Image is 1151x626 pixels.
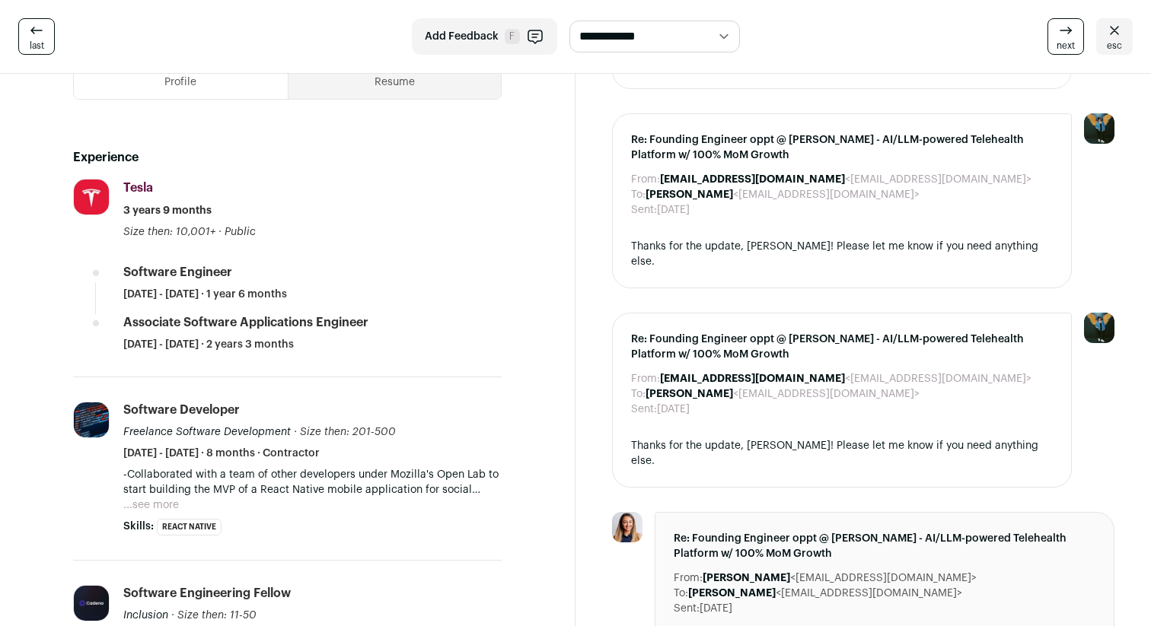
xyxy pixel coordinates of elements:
dd: <[EMAIL_ADDRESS][DOMAIN_NAME]> [660,371,1031,386]
span: [DATE] - [DATE] · 2 years 3 months [123,337,294,352]
h2: Experience [73,148,502,167]
img: 2efef2a77c57832c739bdd86959a87bc1955adc1135e294d5928bdae2d2d3bd5.jpg [74,180,109,214]
dt: Sent: [674,601,700,616]
button: Resume [289,65,502,99]
div: Software Developer [123,402,240,418]
span: Public [225,227,256,237]
span: Re: Founding Engineer oppt @ [PERSON_NAME] - AI/LLM-powered Telehealth Platform w/ 100% MoM Growth [631,332,1053,362]
span: Re: Founding Engineer oppt @ [PERSON_NAME] - AI/LLM-powered Telehealth Platform w/ 100% MoM Growth [674,531,1095,561]
b: [PERSON_NAME] [646,189,733,200]
dd: <[EMAIL_ADDRESS][DOMAIN_NAME]> [646,187,920,202]
img: 12031951-medium_jpg [1084,113,1114,144]
span: last [30,40,44,52]
b: [PERSON_NAME] [688,588,776,599]
span: next [1057,40,1075,52]
b: [PERSON_NAME] [703,573,790,583]
p: -Collaborated with a team of other developers under Mozilla's Open Lab to start building the MVP ... [123,467,502,497]
span: Freelance Software Development [123,427,291,437]
a: last [18,18,55,55]
a: esc [1096,18,1133,55]
button: Add Feedback F [412,18,557,55]
li: React Native [157,519,222,535]
div: Software Engineering Fellow [123,585,291,602]
dd: [DATE] [657,202,690,218]
button: ...see more [123,497,179,513]
span: [DATE] - [DATE] · 1 year 6 months [123,287,287,302]
a: next [1047,18,1084,55]
span: Tesla [123,182,153,194]
b: [PERSON_NAME] [646,389,733,399]
b: [EMAIL_ADDRESS][DOMAIN_NAME] [660,174,845,185]
dd: [DATE] [700,601,732,616]
div: Thanks for the update, [PERSON_NAME]! Please let me know if you need anything else. [631,239,1053,269]
span: · Size then: 201-500 [294,427,396,437]
span: [DATE] - [DATE] · 8 months · Contractor [123,446,320,461]
b: [EMAIL_ADDRESS][DOMAIN_NAME] [660,373,845,384]
dt: To: [631,386,646,402]
img: be46b0baa2eefb43f6fb7f9b12f83c6b2c6206bcf38910e0149992e0c8a45f37 [612,512,642,542]
dt: From: [674,570,703,586]
dt: Sent: [631,202,657,218]
div: Associate Software Applications Engineer [123,314,368,331]
dt: Sent: [631,402,657,417]
img: ef9c9b6124a744af4402b2a42aebe36d033b48f8634ac0fac9abb7e546239eec [74,402,109,437]
dt: From: [631,371,660,386]
dt: From: [631,172,660,187]
dd: [DATE] [657,402,690,417]
span: Inclusion [123,610,168,621]
dd: <[EMAIL_ADDRESS][DOMAIN_NAME]> [703,570,977,586]
span: Re: Founding Engineer oppt @ [PERSON_NAME] - AI/LLM-powered Telehealth Platform w/ 100% MoM Growth [631,132,1053,163]
dd: <[EMAIL_ADDRESS][DOMAIN_NAME]> [688,586,962,601]
span: F [505,29,520,44]
div: Software Engineer [123,264,232,281]
dt: To: [631,187,646,202]
img: 12031951-medium_jpg [1084,313,1114,343]
span: · [218,224,222,240]
img: 6b84881012b3e0d55795809d9f61f9dc0c1d425c8c0b060a0eafd48ac60d2658.jpg [74,586,109,621]
span: 3 years 9 months [123,203,212,218]
button: Profile [74,65,288,99]
span: esc [1107,40,1122,52]
span: · Size then: 11-50 [171,610,257,621]
dd: <[EMAIL_ADDRESS][DOMAIN_NAME]> [660,172,1031,187]
dt: To: [674,586,688,601]
div: Thanks for the update, [PERSON_NAME]! Please let me know if you need anything else. [631,438,1053,469]
dd: <[EMAIL_ADDRESS][DOMAIN_NAME]> [646,386,920,402]
span: Add Feedback [425,29,499,44]
span: Size then: 10,001+ [123,227,215,237]
span: Skills: [123,519,154,534]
